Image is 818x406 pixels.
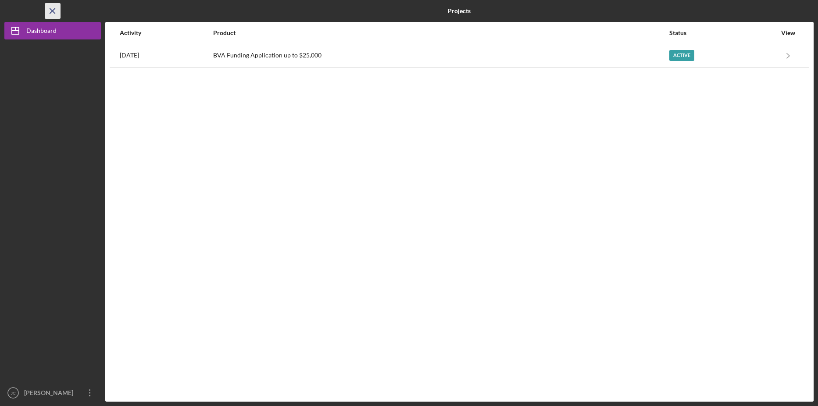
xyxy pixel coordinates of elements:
[213,45,668,67] div: BVA Funding Application up to $25,000
[120,29,212,36] div: Activity
[22,384,79,404] div: [PERSON_NAME]
[11,391,16,395] text: JC
[669,29,776,36] div: Status
[120,52,139,59] time: 2025-09-23 20:44
[669,50,694,61] div: Active
[4,22,101,39] button: Dashboard
[4,384,101,402] button: JC[PERSON_NAME]
[213,29,668,36] div: Product
[26,22,57,42] div: Dashboard
[777,29,799,36] div: View
[448,7,471,14] b: Projects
